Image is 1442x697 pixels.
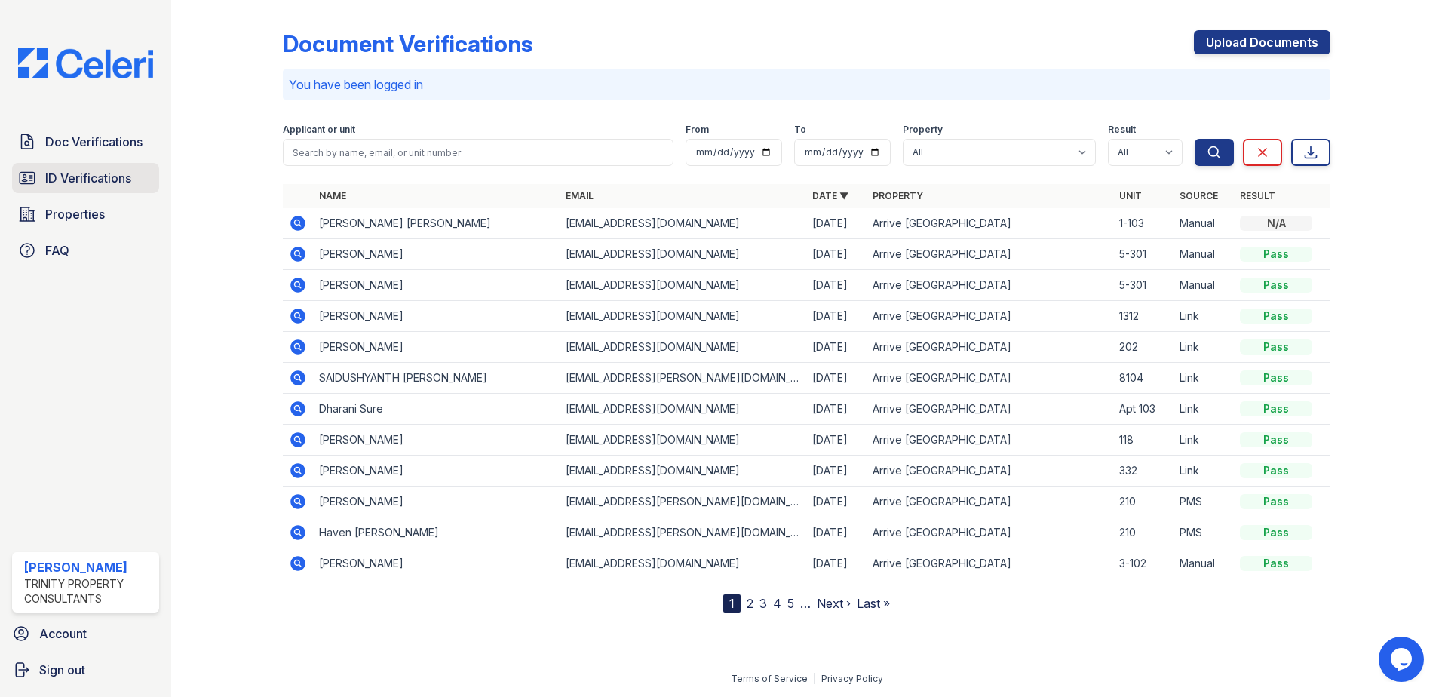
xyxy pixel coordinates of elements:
td: SAIDUSHYANTH [PERSON_NAME] [313,363,560,394]
td: 118 [1113,425,1174,456]
td: Arrive [GEOGRAPHIC_DATA] [867,394,1113,425]
td: Dharani Sure [313,394,560,425]
td: 8104 [1113,363,1174,394]
div: Pass [1240,309,1312,324]
td: Arrive [GEOGRAPHIC_DATA] [867,301,1113,332]
td: [PERSON_NAME] [313,456,560,487]
span: Properties [45,205,105,223]
td: [EMAIL_ADDRESS][DOMAIN_NAME] [560,332,806,363]
a: Privacy Policy [821,673,883,684]
td: Apt 103 [1113,394,1174,425]
td: [DATE] [806,517,867,548]
td: [EMAIL_ADDRESS][PERSON_NAME][DOMAIN_NAME] [560,487,806,517]
td: [PERSON_NAME] [PERSON_NAME] [313,208,560,239]
a: Name [319,190,346,201]
td: Manual [1174,548,1234,579]
td: Arrive [GEOGRAPHIC_DATA] [867,270,1113,301]
td: Arrive [GEOGRAPHIC_DATA] [867,425,1113,456]
a: Upload Documents [1194,30,1330,54]
td: [DATE] [806,394,867,425]
div: Pass [1240,401,1312,416]
td: 210 [1113,487,1174,517]
td: [EMAIL_ADDRESS][DOMAIN_NAME] [560,548,806,579]
td: [EMAIL_ADDRESS][DOMAIN_NAME] [560,301,806,332]
td: 202 [1113,332,1174,363]
td: Arrive [GEOGRAPHIC_DATA] [867,208,1113,239]
input: Search by name, email, or unit number [283,139,673,166]
td: Haven [PERSON_NAME] [313,517,560,548]
td: 3-102 [1113,548,1174,579]
a: Source [1180,190,1218,201]
td: 210 [1113,517,1174,548]
td: Manual [1174,270,1234,301]
div: Pass [1240,494,1312,509]
td: [EMAIL_ADDRESS][DOMAIN_NAME] [560,456,806,487]
a: Properties [12,199,159,229]
td: Manual [1174,208,1234,239]
div: N/A [1240,216,1312,231]
td: [PERSON_NAME] [313,332,560,363]
td: [DATE] [806,208,867,239]
div: Pass [1240,339,1312,355]
a: Property [873,190,923,201]
div: Pass [1240,370,1312,385]
td: [DATE] [806,270,867,301]
td: Arrive [GEOGRAPHIC_DATA] [867,332,1113,363]
td: [DATE] [806,301,867,332]
img: CE_Logo_Blue-a8612792a0a2168367f1c8372b55b34899dd931a85d93a1a3d3e32e68fde9ad4.png [6,48,165,78]
td: Arrive [GEOGRAPHIC_DATA] [867,239,1113,270]
td: Link [1174,456,1234,487]
td: [DATE] [806,332,867,363]
td: Arrive [GEOGRAPHIC_DATA] [867,487,1113,517]
td: 332 [1113,456,1174,487]
td: [EMAIL_ADDRESS][PERSON_NAME][DOMAIN_NAME] [560,517,806,548]
td: [PERSON_NAME] [313,425,560,456]
div: Pass [1240,463,1312,478]
td: [DATE] [806,239,867,270]
label: To [794,124,806,136]
a: 4 [773,596,781,611]
td: Link [1174,425,1234,456]
a: Terms of Service [731,673,808,684]
p: You have been logged in [289,75,1324,94]
td: Arrive [GEOGRAPHIC_DATA] [867,456,1113,487]
td: [DATE] [806,487,867,517]
td: [EMAIL_ADDRESS][PERSON_NAME][DOMAIN_NAME] [560,363,806,394]
label: From [686,124,709,136]
a: Sign out [6,655,165,685]
td: Arrive [GEOGRAPHIC_DATA] [867,363,1113,394]
span: ID Verifications [45,169,131,187]
a: Email [566,190,594,201]
span: Sign out [39,661,85,679]
td: [PERSON_NAME] [313,270,560,301]
td: [DATE] [806,456,867,487]
label: Applicant or unit [283,124,355,136]
td: [PERSON_NAME] [313,301,560,332]
td: Link [1174,301,1234,332]
span: Account [39,625,87,643]
td: [PERSON_NAME] [313,239,560,270]
td: 5-301 [1113,239,1174,270]
a: Account [6,619,165,649]
td: [EMAIL_ADDRESS][DOMAIN_NAME] [560,208,806,239]
td: [EMAIL_ADDRESS][DOMAIN_NAME] [560,425,806,456]
a: Last » [857,596,890,611]
td: [EMAIL_ADDRESS][DOMAIN_NAME] [560,270,806,301]
span: FAQ [45,241,69,259]
td: Link [1174,332,1234,363]
iframe: chat widget [1379,637,1427,682]
a: Unit [1119,190,1142,201]
div: Pass [1240,556,1312,571]
td: [DATE] [806,363,867,394]
td: 1312 [1113,301,1174,332]
a: 5 [787,596,794,611]
a: Result [1240,190,1275,201]
a: FAQ [12,235,159,266]
label: Result [1108,124,1136,136]
a: 3 [759,596,767,611]
td: [DATE] [806,425,867,456]
span: … [800,594,811,613]
label: Property [903,124,943,136]
td: Link [1174,363,1234,394]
